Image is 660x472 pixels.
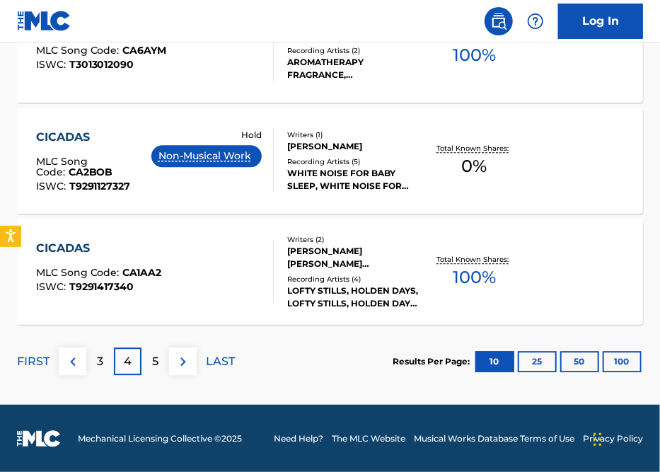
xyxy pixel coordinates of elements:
[97,353,103,370] p: 3
[206,353,235,370] p: LAST
[287,140,422,153] div: [PERSON_NAME]
[287,274,422,284] div: Recording Artists ( 4 )
[69,180,131,192] span: T9291127327
[287,56,422,81] div: AROMATHERAPY FRAGRANCE, AROMATHERAPY FRAGRANCE
[123,44,167,57] span: CA6AYM
[69,280,134,293] span: T9291417340
[453,42,496,68] span: 100 %
[287,45,422,56] div: Recording Artists ( 2 )
[287,156,422,167] div: Recording Artists ( 5 )
[490,13,507,30] img: search
[558,4,643,39] a: Log In
[36,180,69,192] span: ISWC :
[17,11,71,31] img: MLC Logo
[17,108,643,214] a: CICADASMLC Song Code:CA2BOBISWC:T9291127327 HoldNon-Musical WorkWriters (1)[PERSON_NAME]Recording...
[462,154,487,179] span: 0 %
[436,254,512,265] p: Total Known Shares:
[36,155,88,178] span: MLC Song Code :
[69,166,113,178] span: CA2BOB
[36,58,69,71] span: ISWC :
[287,245,422,270] div: [PERSON_NAME] [PERSON_NAME] [PERSON_NAME]
[332,432,405,445] a: The MLC Website
[158,149,255,163] p: Non-Musical Work
[36,266,123,279] span: MLC Song Code :
[152,353,158,370] p: 5
[436,143,512,154] p: Total Known Shares:
[521,7,550,35] div: Help
[414,432,574,445] a: Musical Works Database Terms of Use
[594,418,602,461] div: Drag
[589,404,660,472] iframe: Chat Widget
[175,353,192,370] img: right
[17,219,643,325] a: CICADASMLC Song Code:CA1AA2ISWC:T9291417340Writers (2)[PERSON_NAME] [PERSON_NAME] [PERSON_NAME]Re...
[393,355,473,368] p: Results Per Page:
[560,351,599,372] button: 50
[475,351,514,372] button: 10
[64,353,81,370] img: left
[36,44,123,57] span: MLC Song Code :
[287,234,422,245] div: Writers ( 2 )
[17,430,61,447] img: logo
[241,129,262,142] p: Hold
[17,353,50,370] p: FIRST
[583,432,643,445] a: Privacy Policy
[69,58,134,71] span: T3013012090
[485,7,513,35] a: Public Search
[36,129,151,146] div: CICADAS
[453,265,496,290] span: 100 %
[603,351,642,372] button: 100
[287,284,422,310] div: LOFTY STILLS, HOLDEN DAYS, LOFTY STILLS, HOLDEN DAYS, LOFTY STILLS & HOLDEN DAYS, LOFTY STILLS|HO...
[78,432,242,445] span: Mechanical Licensing Collective © 2025
[287,167,422,192] div: WHITE NOISE FOR BABY SLEEP, WHITE NOISE FOR BABY SLEEP, WHITE NOISE FOR BABY SLEEP, WHITE NOISE F...
[274,432,323,445] a: Need Help?
[36,280,69,293] span: ISWC :
[123,266,162,279] span: CA1AA2
[124,353,132,370] p: 4
[287,129,422,140] div: Writers ( 1 )
[36,240,162,257] div: CICADAS
[518,351,557,372] button: 25
[527,13,544,30] img: help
